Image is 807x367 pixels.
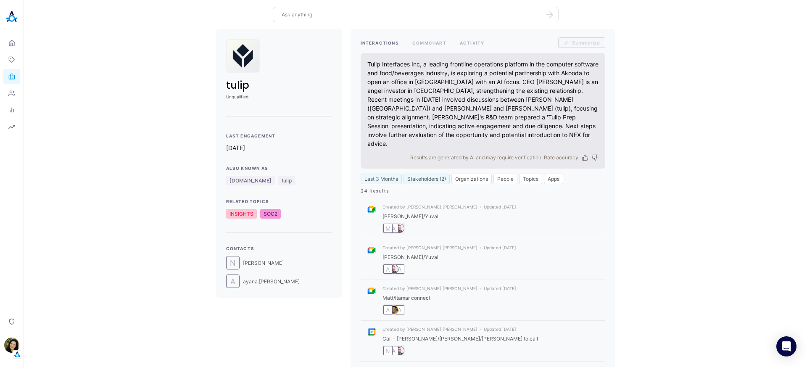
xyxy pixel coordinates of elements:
div: A [390,224,398,232]
img: Tenant Logo [13,350,21,359]
img: Yuval Gonczarowski [390,265,398,273]
button: A [395,305,404,314]
a: topic badge [226,209,257,219]
img: tulip [226,39,260,73]
span: [PERSON_NAME] [243,260,284,266]
button: summarize all interactions [558,37,605,48]
button: People [493,174,517,184]
a: person badge [395,224,401,233]
h2: Contacts [226,246,332,251]
img: Itamar Niddam [390,306,398,314]
button: N [383,346,393,355]
div: Open Intercom Messenger [776,336,796,356]
span: bullet space [479,326,482,332]
a: topic badge [260,209,281,219]
div: Go to person's profile [395,346,404,355]
div: A [226,275,240,288]
div: Tulip Interfaces Inc, a leading frontline operations platform in the computer software and food/b... [367,60,599,148]
div: Matt/Itamar connect [382,295,600,301]
button: A [383,305,393,314]
div: A [390,346,398,355]
span: update date [484,204,516,209]
span: initiated by person [382,245,477,250]
div: Call - [PERSON_NAME]/[PERSON_NAME]/[PERSON_NAME] to call [382,335,600,342]
span: initiated by person [382,327,477,332]
button: A [395,264,404,274]
img: Akooda Logo [3,8,20,25]
h1: tulip [226,78,332,92]
button: Last 3 Months [361,174,402,184]
div: 24 Results [361,189,605,193]
button: A [389,346,398,355]
span: topic badge [226,176,275,185]
span: initiated by person [382,286,477,291]
button: Organizations [451,174,492,184]
button: Like [582,154,588,161]
p: Results are generated by AI and may require verification. Rate accuracy [410,153,578,162]
span: update date [484,327,516,332]
div: [DOMAIN_NAME] [226,176,275,185]
div: INSIGHTS [226,209,257,219]
div: [PERSON_NAME]/Yuval [382,213,600,219]
span: ayana.[PERSON_NAME] [243,278,300,285]
button: ACTIVITY [460,37,485,48]
span: topic badge [278,176,295,185]
button: Topics [519,174,542,184]
button: Apps [544,174,563,184]
img: Google Calendar [366,326,377,338]
button: Dislike [592,154,599,161]
button: Stakeholders (2) [403,174,450,184]
p: [DATE] [226,143,332,152]
a: person badge [389,264,395,274]
img: Ilana Djemal [4,338,19,353]
img: Yuval Gonczarowski [396,224,404,232]
button: Ilana DjemalTenant Logo [3,334,20,359]
span: initiated by person [382,204,477,209]
div: [PERSON_NAME]/Yuval [382,254,600,260]
span: update date [484,286,516,291]
div: Go to person's profile [389,305,398,314]
button: A [383,264,393,274]
div: Go to person's profile [395,224,404,233]
h2: Last Engagement [226,133,332,138]
span: bullet space [479,244,482,251]
img: Yuval Gonczarowski [396,346,404,355]
div: N [226,256,240,269]
p: Unqualified [226,94,332,99]
span: update date [484,245,516,250]
a: person badge [395,346,401,355]
h2: Also Known As [226,166,332,171]
img: Google Meet [366,285,377,297]
div: M [384,224,392,232]
button: Yuval Gonczarowski [389,264,398,274]
img: Google Meet [366,203,377,215]
span: bullet space [479,203,482,210]
img: Google Meet [366,244,377,256]
span: bullet space [479,285,482,291]
div: A [396,265,404,273]
button: Itamar Niddam [389,305,398,314]
h2: Related Topics [226,199,332,204]
div: SOC2 [260,209,281,219]
div: A [384,265,392,273]
div: Go to person's profile [389,264,398,274]
div: A [384,306,392,314]
a: person badge [389,305,395,314]
button: A [389,224,398,233]
button: COMMCHART [412,37,446,48]
div: tulip [278,176,295,185]
button: Yuval Gonczarowski [395,224,404,233]
button: M [383,224,393,233]
button: INTERACTIONS [361,37,399,48]
div: N [384,346,392,355]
